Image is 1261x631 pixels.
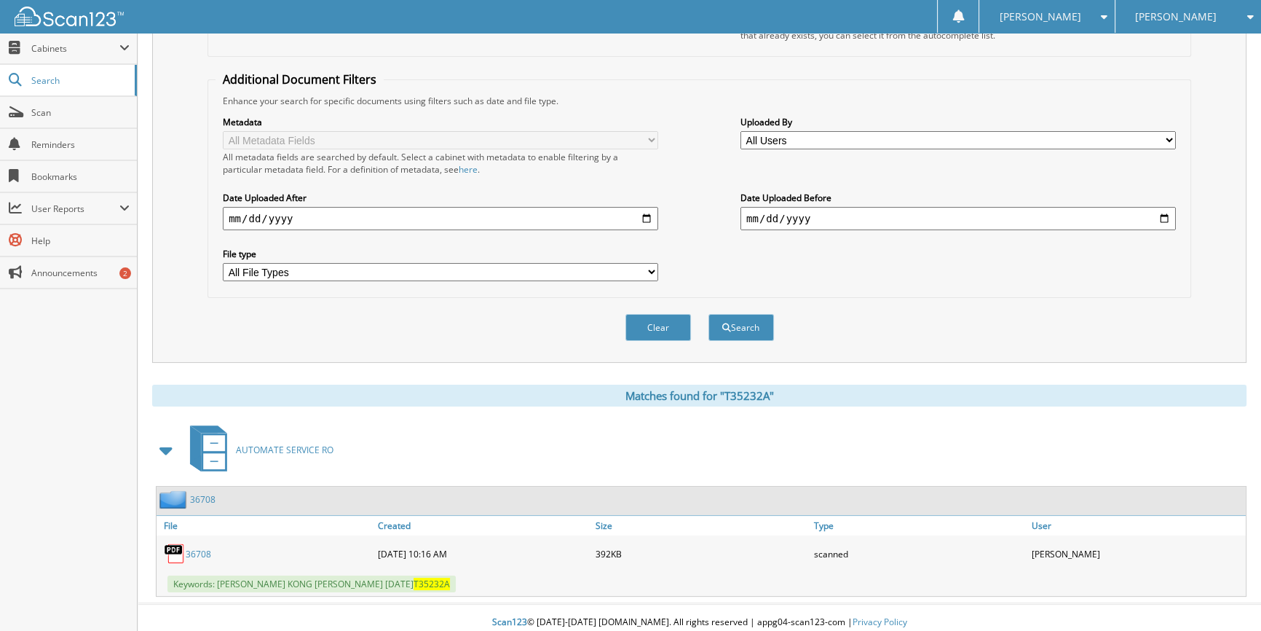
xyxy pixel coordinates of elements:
a: here [459,163,478,176]
a: Privacy Policy [853,616,907,628]
a: 36708 [190,493,216,506]
label: Uploaded By [740,116,1176,128]
div: 2 [119,267,131,279]
span: Bookmarks [31,171,130,183]
span: Search [31,74,127,87]
label: File type [223,248,658,260]
div: Enhance your search for specific documents using filters such as date and file type. [216,95,1183,107]
input: start [223,207,658,230]
input: end [740,207,1176,230]
a: File [157,516,374,536]
div: All metadata fields are searched by default. Select a cabinet with metadata to enable filtering b... [223,151,658,176]
div: Matches found for "T35232A" [152,385,1246,407]
img: scan123-logo-white.svg [15,7,124,26]
span: T35232A [414,578,450,590]
label: Date Uploaded After [223,192,658,204]
label: Date Uploaded Before [740,192,1176,204]
img: PDF.png [164,543,186,565]
a: Created [374,516,592,536]
div: 392KB [592,539,810,568]
span: Announcements [31,267,130,279]
div: [DATE] 10:16 AM [374,539,592,568]
div: [PERSON_NAME] [1028,539,1246,568]
span: AUTOMATE SERVICE RO [236,444,333,456]
span: Scan123 [492,616,527,628]
span: User Reports [31,203,119,215]
button: Clear [625,314,691,341]
a: Size [592,516,810,536]
legend: Additional Document Filters [216,71,384,87]
span: Cabinets [31,42,119,55]
span: Reminders [31,138,130,151]
div: scanned [810,539,1028,568]
span: Scan [31,106,130,119]
span: Help [31,235,130,247]
span: Keywords: [PERSON_NAME] KONG [PERSON_NAME] [DATE] [167,576,456,592]
button: Search [708,314,774,341]
span: [PERSON_NAME] [1135,12,1217,21]
a: User [1028,516,1246,536]
a: Type [810,516,1028,536]
a: 36708 [186,548,211,560]
label: Metadata [223,116,658,128]
img: folder2.png [159,490,190,509]
a: AUTOMATE SERVICE RO [181,421,333,479]
span: [PERSON_NAME] [1000,12,1081,21]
